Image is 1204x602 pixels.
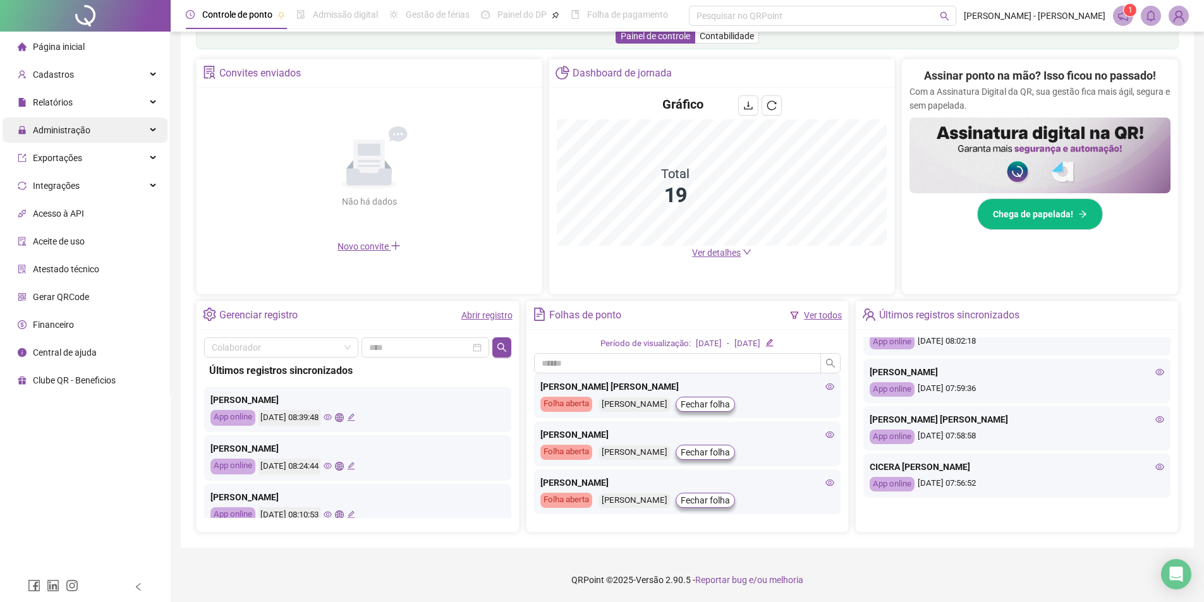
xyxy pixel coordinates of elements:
[66,579,78,592] span: instagram
[681,493,730,507] span: Fechar folha
[540,476,835,490] div: [PERSON_NAME]
[33,97,73,107] span: Relatórios
[406,9,470,20] span: Gestão de férias
[33,347,97,358] span: Central de ajuda
[1145,10,1157,21] span: bell
[258,507,320,523] div: [DATE] 08:10:53
[33,236,85,246] span: Aceite de uso
[964,9,1105,23] span: [PERSON_NAME] - [PERSON_NAME]
[1161,559,1191,589] div: Open Intercom Messenger
[33,292,89,302] span: Gerar QRCode
[186,10,195,19] span: clock-circle
[870,477,1164,491] div: [DATE] 07:56:52
[600,337,691,351] div: Período de visualização:
[335,462,343,470] span: global
[587,9,668,20] span: Folha de pagamento
[540,397,592,412] div: Folha aberta
[18,97,27,106] span: file
[324,510,332,519] span: eye
[324,462,332,470] span: eye
[977,198,1103,230] button: Chega de papelada!
[18,375,27,384] span: gift
[335,413,343,421] span: global
[18,69,27,78] span: user-add
[676,445,735,460] button: Fechar folha
[210,490,505,504] div: [PERSON_NAME]
[862,308,875,321] span: team
[636,575,664,585] span: Versão
[540,493,592,508] div: Folha aberta
[556,66,569,79] span: pie-chart
[804,310,842,320] a: Ver todos
[870,335,1164,349] div: [DATE] 08:02:18
[497,9,547,20] span: Painel do DP
[33,208,84,219] span: Acesso à API
[18,292,27,301] span: qrcode
[202,9,272,20] span: Controle de ponto
[210,442,505,455] div: [PERSON_NAME]
[18,153,27,162] span: export
[311,195,427,208] div: Não há dados
[692,248,751,258] a: Ver detalhes down
[909,85,1171,112] p: Com a Assinatura Digital da QR, sua gestão fica mais ágil, segura e sem papelada.
[743,248,751,256] span: down
[870,460,1164,474] div: CICERA [PERSON_NAME]
[549,304,621,326] div: Folhas de ponto
[909,117,1171,193] img: banner%2F02c71560-61a6-44d4-94b9-c8ab97240462.png
[33,320,74,330] span: Financeiro
[258,459,320,474] div: [DATE] 08:24:44
[18,42,27,51] span: home
[700,31,754,41] span: Contabilidade
[825,478,834,487] span: eye
[662,95,703,113] h4: Gráfico
[1117,10,1129,21] span: notification
[681,397,730,411] span: Fechar folha
[571,10,580,19] span: book
[765,339,774,347] span: edit
[1128,6,1133,15] span: 1
[870,430,1164,444] div: [DATE] 07:58:58
[203,308,216,321] span: setting
[1078,210,1087,219] span: arrow-right
[33,69,74,80] span: Cadastros
[171,558,1204,602] footer: QRPoint © 2025 - 2.90.5 -
[870,335,915,349] div: App online
[33,264,99,274] span: Atestado técnico
[540,380,835,394] div: [PERSON_NAME] [PERSON_NAME]
[18,236,27,245] span: audit
[767,100,777,111] span: reload
[33,181,80,191] span: Integrações
[389,10,398,19] span: sun
[277,11,285,19] span: pushpin
[1169,6,1188,25] img: 85541
[870,430,915,444] div: App online
[692,248,741,258] span: Ver detalhes
[540,445,592,460] div: Folha aberta
[924,67,1156,85] h2: Assinar ponto na mão? Isso ficou no passado!
[219,63,301,84] div: Convites enviados
[1124,4,1136,16] sup: 1
[134,582,143,591] span: left
[347,510,355,519] span: edit
[1155,368,1164,376] span: eye
[18,181,27,190] span: sync
[497,342,507,352] span: search
[18,347,27,356] span: info-circle
[676,397,735,412] button: Fechar folha
[533,308,546,321] span: file-text
[676,493,735,508] button: Fechar folha
[870,365,1164,379] div: [PERSON_NAME]
[337,241,401,251] span: Novo convite
[324,413,332,421] span: eye
[825,358,836,368] span: search
[540,428,835,442] div: [PERSON_NAME]
[621,31,690,41] span: Painel de controle
[33,125,90,135] span: Administração
[870,412,1164,426] div: [PERSON_NAME] [PERSON_NAME]
[681,445,730,459] span: Fechar folha
[47,579,59,592] span: linkedin
[258,410,320,426] div: [DATE] 08:39:48
[210,410,255,426] div: App online
[210,393,505,407] div: [PERSON_NAME]
[1155,462,1164,471] span: eye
